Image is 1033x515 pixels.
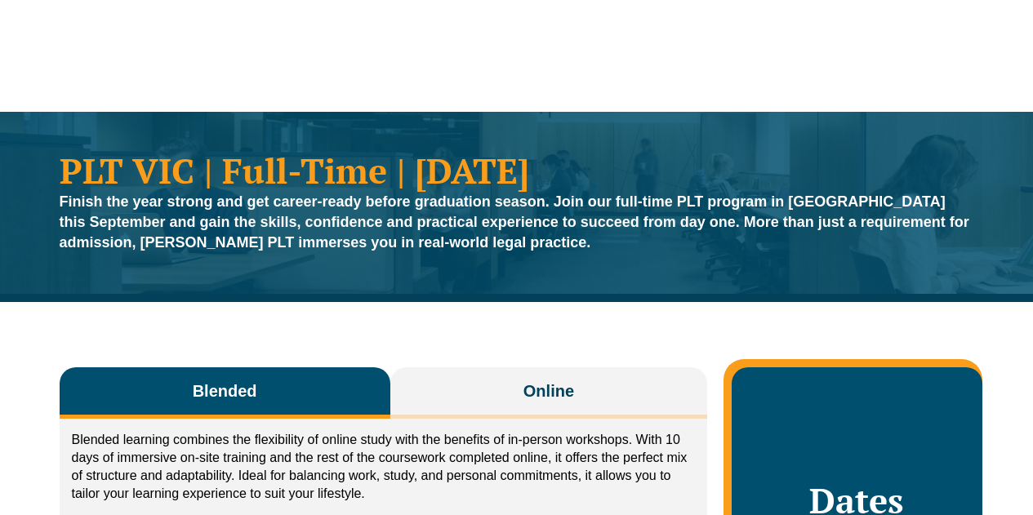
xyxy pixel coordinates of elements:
p: Blended learning combines the flexibility of online study with the benefits of in-person workshop... [72,431,696,503]
span: Online [523,380,574,402]
strong: Finish the year strong and get career-ready before graduation season. Join our full-time PLT prog... [60,193,969,251]
h1: PLT VIC | Full-Time | [DATE] [60,153,974,188]
span: Blended [193,380,257,402]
